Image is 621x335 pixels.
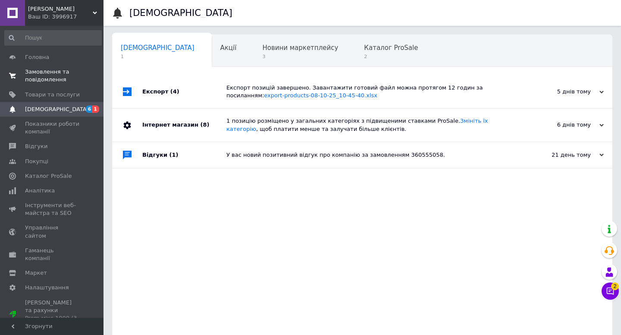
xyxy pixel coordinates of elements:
[25,68,80,84] span: Замовлення та повідомлення
[4,30,102,46] input: Пошук
[226,118,488,132] a: Змініть їх категорію
[200,121,209,128] span: (8)
[25,299,80,330] span: [PERSON_NAME] та рахунки
[121,44,194,52] span: [DEMOGRAPHIC_DATA]
[169,152,179,158] span: (1)
[602,282,619,300] button: Чат з покупцем2
[262,44,338,52] span: Новини маркетплейсу
[28,5,93,13] span: Brend Blume
[25,247,80,262] span: Гаманець компанії
[25,91,80,99] span: Товари та послуги
[25,224,80,239] span: Управління сайтом
[170,88,179,95] span: (4)
[226,151,517,159] div: У вас новий позитивний відгук про компанію за замовленням 360555058.
[611,281,619,288] span: 2
[25,105,89,113] span: [DEMOGRAPHIC_DATA]
[226,84,517,99] div: Експорт позицій завершено. Завантажити готовий файл можна протягом 12 годин за посиланням:
[86,105,93,113] span: 6
[364,53,418,60] span: 2
[25,284,69,292] span: Налаштування
[25,187,55,195] span: Аналітика
[142,109,226,141] div: Інтернет магазин
[129,8,232,18] h1: [DEMOGRAPHIC_DATA]
[262,53,338,60] span: 3
[121,53,194,60] span: 1
[220,44,237,52] span: Акції
[517,88,604,96] div: 5 днів тому
[25,202,80,217] span: Інструменти веб-майстра та SEO
[264,92,377,99] a: export-products-08-10-25_10-45-40.xlsx
[517,151,604,159] div: 21 день тому
[226,117,517,133] div: 1 позицію розміщено у загальних категоріях з підвищеними ставками ProSale. , щоб платити менше та...
[25,269,47,277] span: Маркет
[142,75,226,108] div: Експорт
[25,143,47,150] span: Відгуки
[25,120,80,136] span: Показники роботи компанії
[92,105,99,113] span: 1
[25,53,49,61] span: Головна
[364,44,418,52] span: Каталог ProSale
[28,13,103,21] div: Ваш ID: 3996917
[142,142,226,168] div: Відгуки
[517,121,604,129] div: 6 днів тому
[25,172,72,180] span: Каталог ProSale
[25,314,80,330] div: Prom мікс 1000 (3 місяці)
[25,158,48,165] span: Покупці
